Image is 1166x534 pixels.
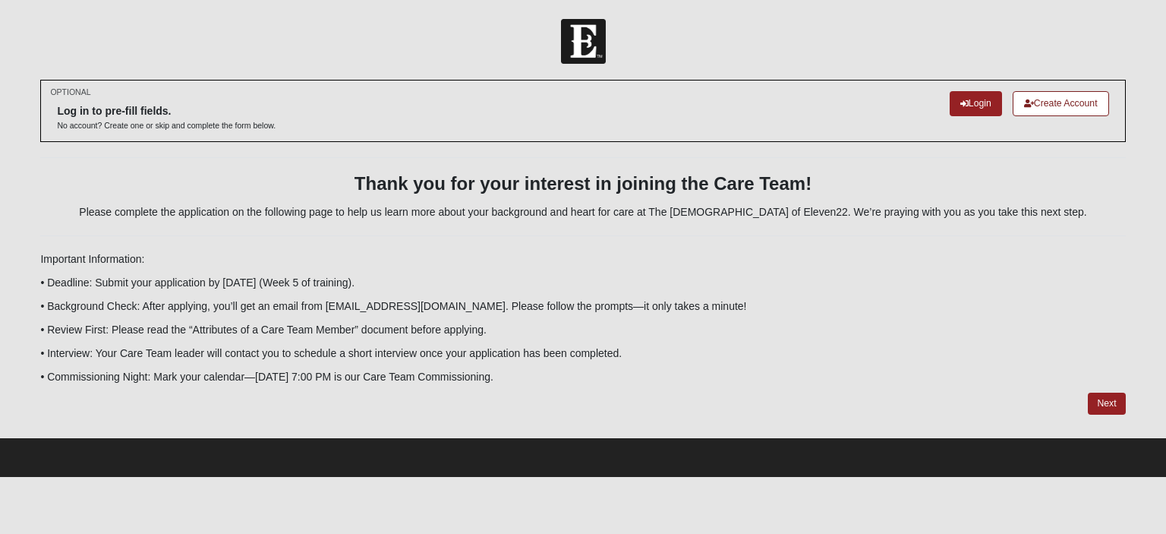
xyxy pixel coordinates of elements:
[57,120,276,131] p: No account? Create one or skip and complete the form below.
[40,204,1125,220] p: Please complete the application on the following page to help us learn more about your background...
[40,322,1125,338] p: • Review First: Please read the “Attributes of a Care Team Member” document before applying.
[40,253,144,265] span: Important Information:
[1088,393,1125,415] a: Next
[50,87,90,98] small: OPTIONAL
[40,346,1125,362] p: • Interview: Your Care Team leader will contact you to schedule a short interview once your appli...
[57,105,276,118] h6: Log in to pre-fill fields.
[950,91,1002,116] a: Login
[1013,91,1109,116] a: Create Account
[40,275,1125,291] p: • Deadline: Submit your application by [DATE] (Week 5 of training).
[40,173,1125,195] h3: Thank you for your interest in joining the Care Team!
[561,19,606,64] img: Church of Eleven22 Logo
[40,369,1125,385] p: • Commissioning Night: Mark your calendar—[DATE] 7:00 PM is our Care Team Commissioning.
[40,299,1125,314] p: • Background Check: After applying, you’ll get an email from [EMAIL_ADDRESS][DOMAIN_NAME]. Please...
